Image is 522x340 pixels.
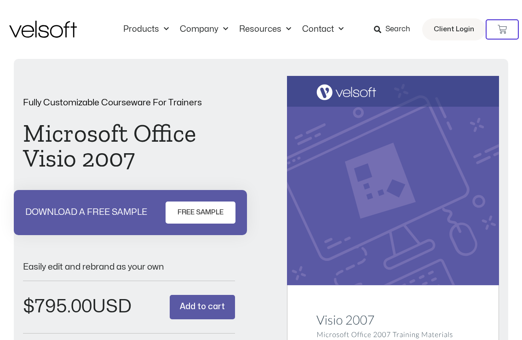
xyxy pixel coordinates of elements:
[166,202,235,224] a: FREE SAMPLE
[374,22,417,37] a: Search
[174,24,234,35] a: CompanyMenu Toggle
[434,23,474,35] span: Client Login
[118,24,349,35] nav: Menu
[23,98,235,107] p: Fully Customizable Courseware For Trainers
[23,298,34,316] span: $
[178,207,224,218] span: FREE SAMPLE
[118,24,174,35] a: ProductsMenu Toggle
[25,208,147,217] p: DOWNLOAD A FREE SAMPLE
[23,121,235,171] h1: Microsoft Office Visio 2007
[170,295,235,319] button: Add to cart
[23,263,235,271] p: Easily edit and rebrand as your own
[9,21,77,38] img: Velsoft Training Materials
[23,298,92,316] bdi: 795.00
[234,24,297,35] a: ResourcesMenu Toggle
[422,18,486,40] a: Client Login
[297,24,349,35] a: ContactMenu Toggle
[385,23,410,35] span: Search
